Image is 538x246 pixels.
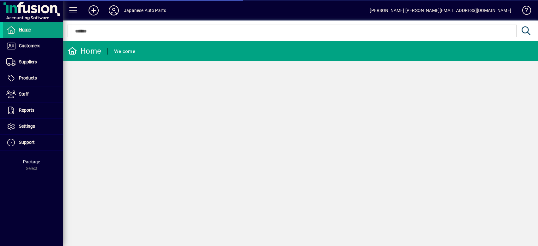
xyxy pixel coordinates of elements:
div: Japanese Auto Parts [124,5,166,15]
span: Suppliers [19,59,37,64]
a: Knowledge Base [518,1,530,22]
a: Settings [3,119,63,134]
a: Staff [3,86,63,102]
div: Home [68,46,101,56]
span: Staff [19,91,29,97]
a: Customers [3,38,63,54]
div: [PERSON_NAME] [PERSON_NAME][EMAIL_ADDRESS][DOMAIN_NAME] [370,5,511,15]
a: Suppliers [3,54,63,70]
button: Add [84,5,104,16]
a: Products [3,70,63,86]
span: Support [19,140,35,145]
span: Package [23,159,40,164]
span: Products [19,75,37,80]
span: Home [19,27,31,32]
span: Reports [19,108,34,113]
div: Welcome [114,46,135,56]
span: Settings [19,124,35,129]
a: Reports [3,102,63,118]
a: Support [3,135,63,150]
span: Customers [19,43,40,48]
button: Profile [104,5,124,16]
